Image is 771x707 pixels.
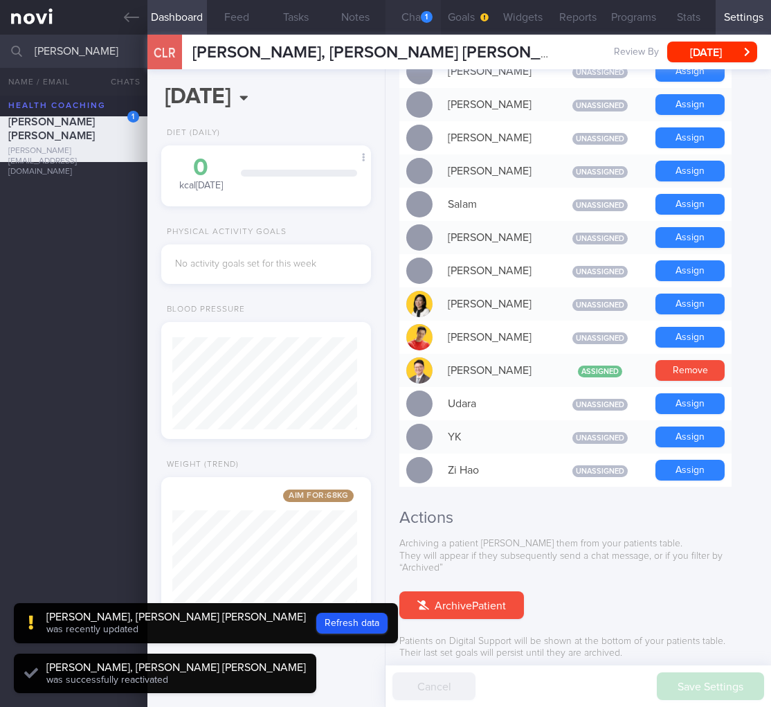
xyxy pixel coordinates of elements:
[655,393,725,414] button: Assign
[161,460,239,470] div: Weight (Trend)
[578,366,622,377] span: Assigned
[572,133,628,145] span: Unassigned
[441,290,552,318] div: [PERSON_NAME]
[572,199,628,211] span: Unassigned
[441,390,552,418] div: Udara
[655,227,725,248] button: Assign
[161,128,220,138] div: Diet (Daily)
[572,299,628,311] span: Unassigned
[572,465,628,477] span: Unassigned
[283,490,354,502] span: Aim for: 68 kg
[421,11,433,23] div: 1
[46,625,138,634] span: was recently updated
[441,423,552,451] div: YK
[175,258,357,271] div: No activity goals set for this week
[316,613,388,634] button: Refresh data
[92,68,147,96] button: Chats
[667,42,757,62] button: [DATE]
[46,661,306,674] div: [PERSON_NAME], [PERSON_NAME] [PERSON_NAME]
[8,102,98,141] span: [PERSON_NAME], [PERSON_NAME] [PERSON_NAME]
[161,227,287,238] div: Physical Activity Goals
[655,327,725,348] button: Assign
[441,323,552,351] div: [PERSON_NAME]
[655,360,725,381] button: Remove
[161,305,245,315] div: Blood Pressure
[144,26,185,80] div: CLR
[655,260,725,281] button: Assign
[8,146,139,177] div: [PERSON_NAME][EMAIL_ADDRESS][DOMAIN_NAME]
[441,224,552,251] div: [PERSON_NAME]
[441,357,552,384] div: [PERSON_NAME]
[655,161,725,181] button: Assign
[399,591,524,619] button: ArchivePatient
[572,399,628,411] span: Unassigned
[572,100,628,111] span: Unassigned
[441,57,552,85] div: [PERSON_NAME]
[655,294,725,314] button: Assign
[46,675,168,685] span: was successfully reactivated
[655,427,725,447] button: Assign
[655,127,725,148] button: Assign
[441,124,552,152] div: [PERSON_NAME]
[441,257,552,285] div: [PERSON_NAME]
[127,111,139,123] div: 1
[175,156,227,193] div: kcal [DATE]
[399,538,757,575] p: Archiving a patient [PERSON_NAME] them from your patients table. They will appear if they subsequ...
[655,61,725,82] button: Assign
[614,46,659,59] span: Review By
[441,157,552,185] div: [PERSON_NAME]
[46,610,306,624] div: [PERSON_NAME], [PERSON_NAME] [PERSON_NAME]
[572,166,628,178] span: Unassigned
[655,194,725,215] button: Assign
[441,456,552,484] div: Zi Hao
[441,190,552,218] div: Salam
[572,332,628,344] span: Unassigned
[399,636,757,660] p: Patients on Digital Support will be shown at the bottom of your patients table. Their last set go...
[175,156,227,180] div: 0
[572,266,628,278] span: Unassigned
[572,432,628,444] span: Unassigned
[572,66,628,78] span: Unassigned
[441,91,552,118] div: [PERSON_NAME]
[655,460,725,481] button: Assign
[572,233,628,244] span: Unassigned
[655,94,725,115] button: Assign
[399,508,757,528] h2: Actions
[192,44,591,61] span: [PERSON_NAME], [PERSON_NAME] [PERSON_NAME]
